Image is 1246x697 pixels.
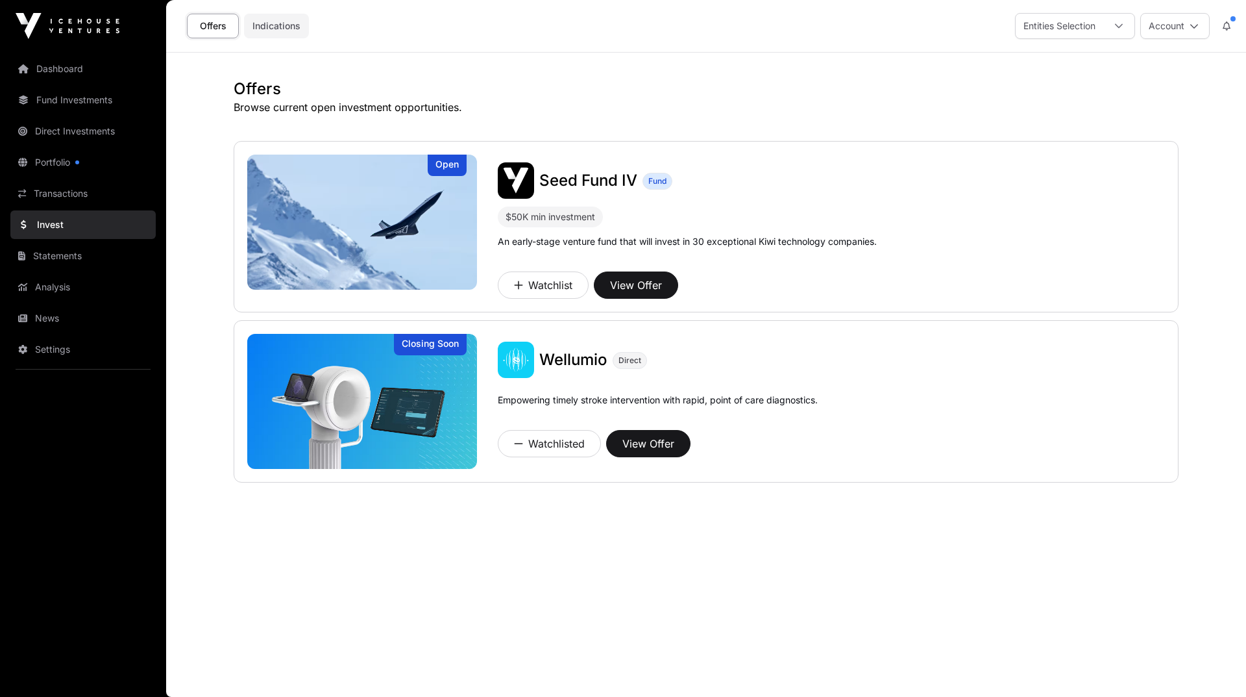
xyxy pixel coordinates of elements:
[10,179,156,208] a: Transactions
[594,272,678,299] button: View Offer
[498,162,534,199] img: Seed Fund IV
[498,207,603,227] div: $50K min investment
[539,171,637,190] span: Seed Fund IV
[648,176,666,186] span: Fund
[16,13,119,39] img: Icehouse Ventures Logo
[244,14,309,38] a: Indications
[187,14,239,38] a: Offers
[10,304,156,333] a: News
[498,430,601,457] button: Watchlisted
[10,86,156,114] a: Fund Investments
[10,242,156,270] a: Statements
[1140,13,1210,39] button: Account
[428,155,467,176] div: Open
[247,334,477,469] a: WellumioClosing Soon
[394,334,467,355] div: Closing Soon
[10,148,156,177] a: Portfolio
[234,99,1179,115] p: Browse current open investment opportunities.
[10,117,156,146] a: Direct Investments
[506,209,595,225] div: $50K min investment
[247,155,477,290] img: Seed Fund IV
[10,335,156,364] a: Settings
[1016,14,1103,38] div: Entities Selection
[10,210,156,239] a: Invest
[539,349,607,370] a: Wellumio
[539,170,637,191] a: Seed Fund IV
[247,334,477,469] img: Wellumio
[498,272,589,299] button: Watchlist
[539,350,607,369] span: Wellumio
[606,430,690,457] button: View Offer
[10,55,156,83] a: Dashboard
[234,79,1179,99] h1: Offers
[10,273,156,301] a: Analysis
[498,394,818,425] p: Empowering timely stroke intervention with rapid, point of care diagnostics.
[1181,635,1246,697] iframe: Chat Widget
[247,155,477,290] a: Seed Fund IVOpen
[498,235,877,248] p: An early-stage venture fund that will invest in 30 exceptional Kiwi technology companies.
[618,355,641,366] span: Direct
[498,342,534,378] img: Wellumio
